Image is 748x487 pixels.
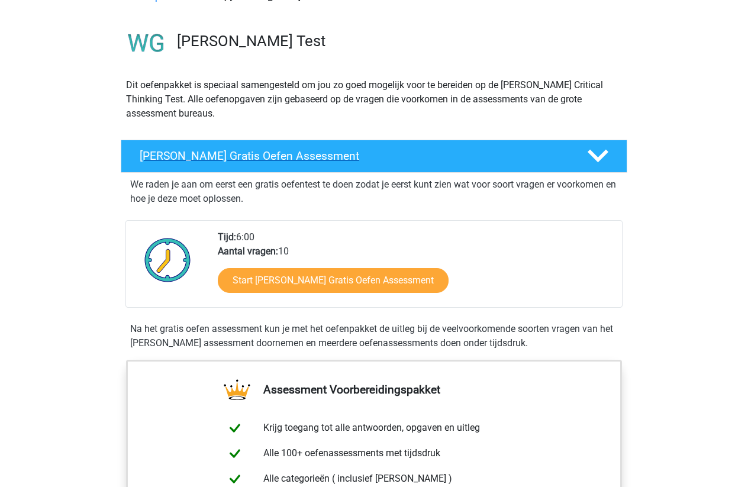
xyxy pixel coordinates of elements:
[177,32,618,50] h3: [PERSON_NAME] Test
[125,322,623,350] div: Na het gratis oefen assessment kun je met het oefenpakket de uitleg bij de veelvoorkomende soorte...
[126,78,622,121] p: Dit oefenpakket is speciaal samengesteld om jou zo goed mogelijk voor te bereiden op de [PERSON_N...
[218,268,449,293] a: Start [PERSON_NAME] Gratis Oefen Assessment
[116,140,632,173] a: [PERSON_NAME] Gratis Oefen Assessment
[218,231,236,243] b: Tijd:
[130,178,618,206] p: We raden je aan om eerst een gratis oefentest te doen zodat je eerst kunt zien wat voor soort vra...
[140,149,568,163] h4: [PERSON_NAME] Gratis Oefen Assessment
[121,18,172,69] img: watson glaser
[209,230,621,307] div: 6:00 10
[138,230,198,289] img: Klok
[218,246,278,257] b: Aantal vragen:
